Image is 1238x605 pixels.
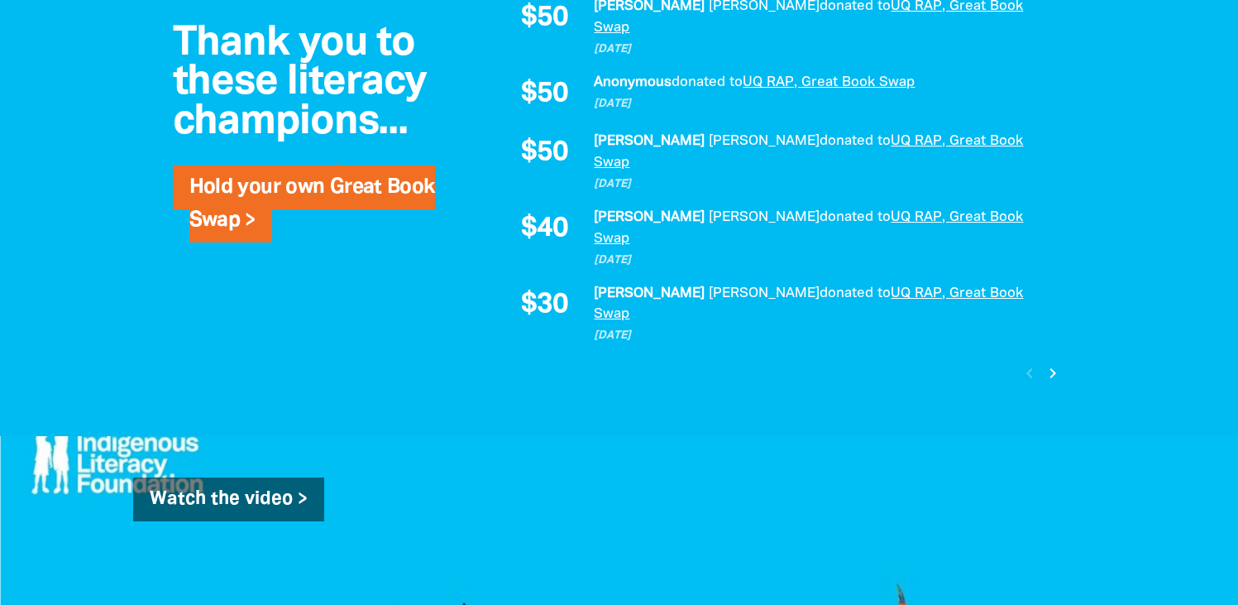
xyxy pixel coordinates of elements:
em: [PERSON_NAME] [594,135,705,147]
em: [PERSON_NAME] [594,287,705,300]
p: [DATE] [594,328,1049,344]
em: [PERSON_NAME] [709,287,820,300]
i: chevron_right [1043,363,1063,383]
span: donated to [820,135,891,147]
a: UQ RAP, Great Book Swap [594,211,1023,245]
em: Anonymous [594,76,672,89]
span: $40 [521,215,568,243]
span: donated to [820,287,891,300]
p: [DATE] [594,252,1049,269]
span: donated to [820,211,891,223]
button: Next page [1040,362,1063,384]
a: Watch the video > [133,478,324,522]
em: [PERSON_NAME] [709,135,820,147]
span: donated to [672,76,743,89]
span: $50 [521,4,568,32]
em: [PERSON_NAME] [594,211,705,223]
span: Thank you to these literacy champions... [173,24,427,141]
span: $30 [521,291,568,319]
span: $50 [521,80,568,108]
a: UQ RAP, Great Book Swap [743,76,915,89]
p: [DATE] [594,96,1049,113]
p: [DATE] [594,176,1049,193]
p: [DATE] [594,41,1049,58]
a: UQ RAP, Great Book Swap [594,135,1023,169]
a: Hold your own Great Book Swap > [189,178,435,230]
em: [PERSON_NAME] [709,211,820,223]
span: $50 [521,139,568,167]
